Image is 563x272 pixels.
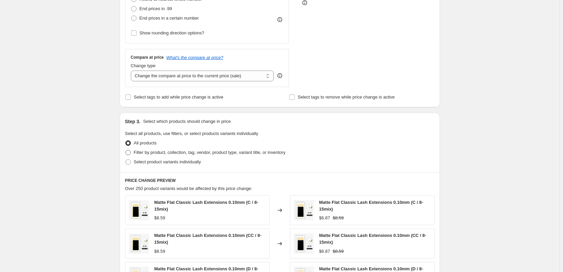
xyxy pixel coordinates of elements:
[333,249,344,254] span: $8.59
[319,200,423,212] span: Matte Flat Classic Lash Extensions 0.10mm (C / 8-15mix)
[154,200,259,212] span: Matte Flat Classic Lash Extensions 0.10mm (C / 8-15mix)
[134,140,157,145] span: All products
[125,186,253,191] span: Over 250 product variants would be affected by this price change:
[134,150,286,155] span: Filter by product, collection, tag, vendor, product type, variant title, or inventory
[143,118,231,125] p: Select which products should change in price
[294,234,314,254] img: matte-flat-classic-lash-extensions-010mm-collection-name-swaniyalashes-9272628_80x.webp
[154,233,262,245] span: Matte Flat Classic Lash Extensions 0.10mm (CC / 8-15mix)
[134,159,201,164] span: Select product variants individually
[154,249,166,254] span: $8.59
[140,16,199,21] span: End prices in a certain number
[125,178,435,183] h6: PRICE CHANGE PREVIEW
[319,215,330,220] span: $6.87
[294,200,314,220] img: matte-flat-classic-lash-extensions-010mm-collection-name-swaniyalashes-9272628_80x.webp
[129,234,149,254] img: matte-flat-classic-lash-extensions-010mm-collection-name-swaniyalashes-9272628_80x.webp
[333,215,344,220] span: $8.59
[319,249,330,254] span: $6.87
[131,55,164,60] h3: Compare at price
[131,63,156,68] span: Change type
[276,72,283,79] div: help
[167,55,224,60] button: What's the compare at price?
[125,131,258,136] span: Select all products, use filters, or select products variants individually
[125,118,141,125] h2: Step 3.
[140,6,172,11] span: End prices in .99
[154,215,166,220] span: $8.59
[319,233,426,245] span: Matte Flat Classic Lash Extensions 0.10mm (CC / 8-15mix)
[134,94,224,100] span: Select tags to add while price change is active
[129,200,149,220] img: matte-flat-classic-lash-extensions-010mm-collection-name-swaniyalashes-9272628_80x.webp
[298,94,395,100] span: Select tags to remove while price change is active
[140,30,204,35] span: Show rounding direction options?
